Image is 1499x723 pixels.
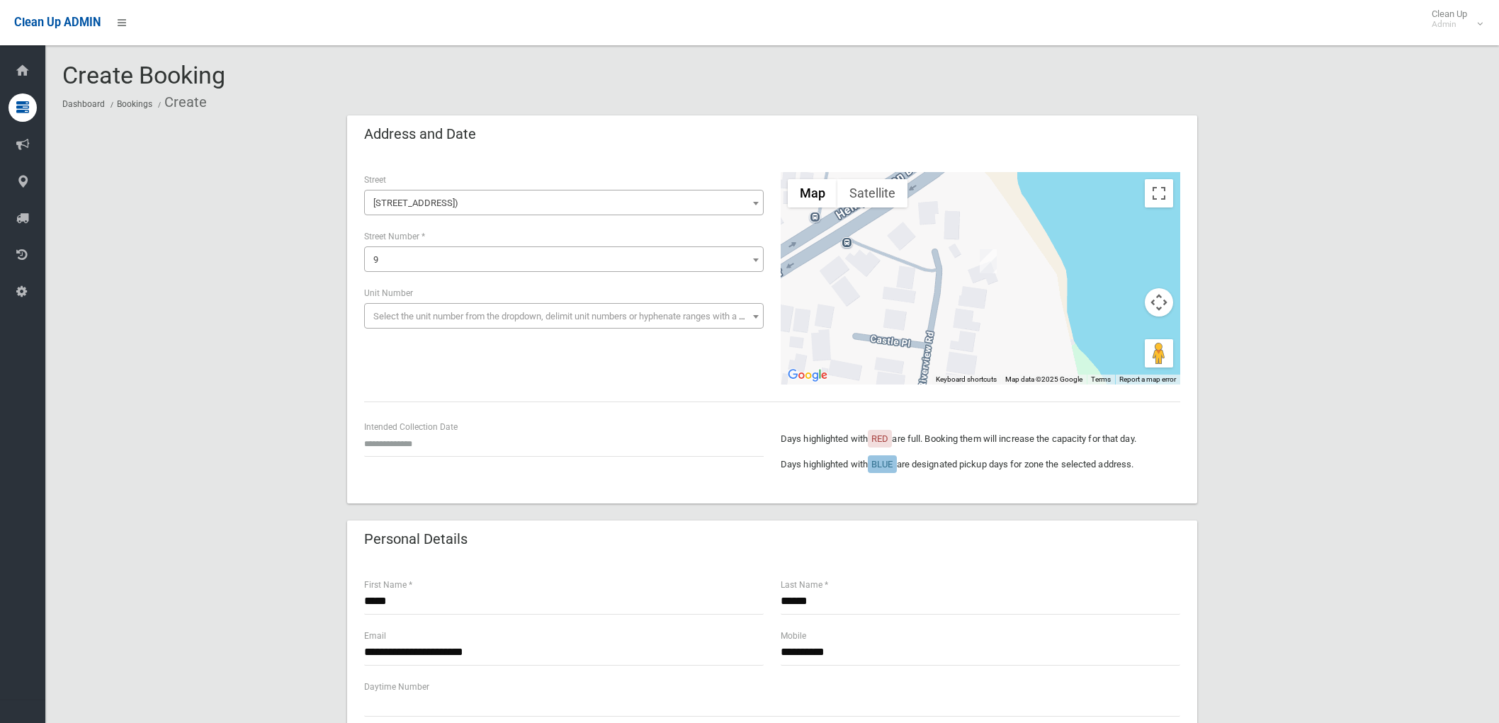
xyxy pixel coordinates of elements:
[871,433,888,444] span: RED
[1425,8,1481,30] span: Clean Up
[1091,375,1111,383] a: Terms (opens in new tab)
[368,193,760,213] span: Riverview Road (PADSTOW HEIGHTS 2211)
[788,179,837,207] button: Show street map
[364,190,764,215] span: Riverview Road (PADSTOW HEIGHTS 2211)
[781,456,1180,473] p: Days highlighted with are designated pickup days for zone the selected address.
[62,61,225,89] span: Create Booking
[980,249,997,273] div: 9 Riverview Road, PADSTOW HEIGHTS NSW 2211
[871,459,893,469] span: BLUE
[154,89,207,115] li: Create
[1432,19,1467,30] small: Admin
[1005,375,1082,383] span: Map data ©2025 Google
[1119,375,1176,383] a: Report a map error
[781,431,1180,448] p: Days highlighted with are full. Booking them will increase the capacity for that day.
[347,525,485,553] header: Personal Details
[117,99,152,109] a: Bookings
[784,366,831,385] a: Open this area in Google Maps (opens a new window)
[1145,288,1173,317] button: Map camera controls
[368,250,760,270] span: 9
[784,366,831,385] img: Google
[62,99,105,109] a: Dashboard
[347,120,493,148] header: Address and Date
[936,375,997,385] button: Keyboard shortcuts
[373,311,769,321] span: Select the unit number from the dropdown, delimit unit numbers or hyphenate ranges with a comma
[14,16,101,29] span: Clean Up ADMIN
[364,246,764,272] span: 9
[373,254,378,265] span: 9
[837,179,907,207] button: Show satellite imagery
[1145,339,1173,368] button: Drag Pegman onto the map to open Street View
[1145,179,1173,207] button: Toggle fullscreen view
